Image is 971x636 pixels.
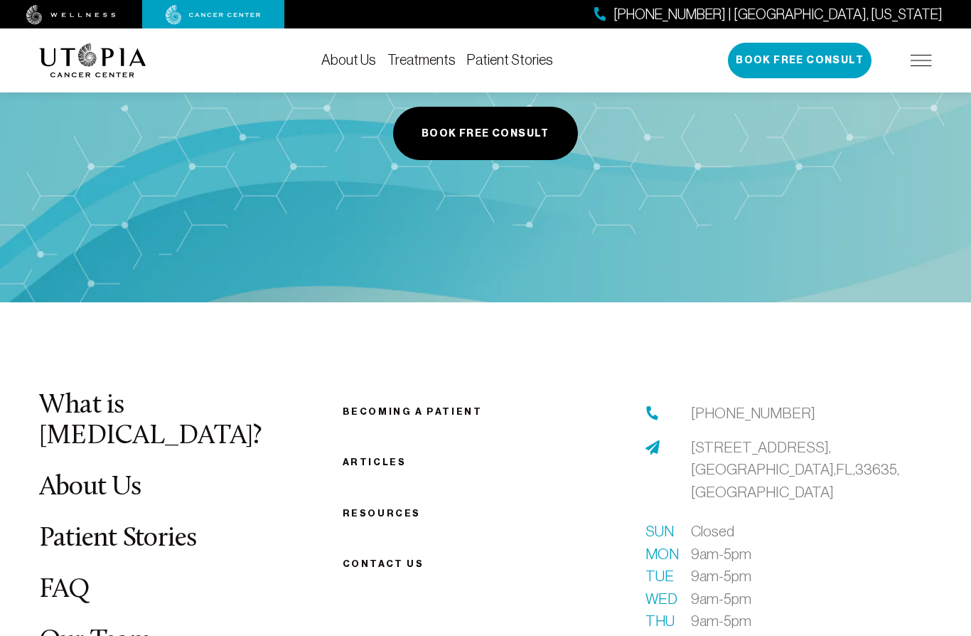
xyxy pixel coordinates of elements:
span: [STREET_ADDRESS], [GEOGRAPHIC_DATA], FL, 33635, [GEOGRAPHIC_DATA] [691,439,899,500]
img: icon-hamburger [911,55,932,66]
img: address [645,440,660,455]
img: wellness [26,5,116,25]
span: 9am-5pm [691,543,751,566]
a: Articles [343,457,407,467]
span: Thu [645,610,674,632]
button: Book Free Consult [728,43,871,78]
span: 9am-5pm [691,588,751,610]
span: Sun [645,520,674,543]
a: Becoming a patient [343,406,483,417]
span: 9am-5pm [691,565,751,588]
a: What is [MEDICAL_DATA]? [39,392,262,450]
a: Treatments [387,52,456,68]
button: Book Free Consult [393,107,578,160]
img: logo [39,43,146,78]
span: Closed [691,520,734,543]
span: Tue [645,565,674,588]
a: FAQ [39,576,90,604]
img: phone [645,406,660,420]
img: cancer center [166,5,261,25]
a: Resources [343,508,421,519]
a: About Us [39,474,141,502]
a: Patient Stories [39,525,197,553]
a: Patient Stories [467,52,553,68]
a: [PHONE_NUMBER] [691,402,815,425]
span: Mon [645,543,674,566]
span: 9am-5pm [691,610,751,632]
a: [PHONE_NUMBER] | [GEOGRAPHIC_DATA], [US_STATE] [594,4,943,25]
span: Wed [645,588,674,610]
span: [PHONE_NUMBER] | [GEOGRAPHIC_DATA], [US_STATE] [613,4,943,25]
a: [STREET_ADDRESS],[GEOGRAPHIC_DATA],FL,33635,[GEOGRAPHIC_DATA] [691,436,932,504]
a: About Us [321,52,376,68]
span: Contact us [343,558,424,569]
